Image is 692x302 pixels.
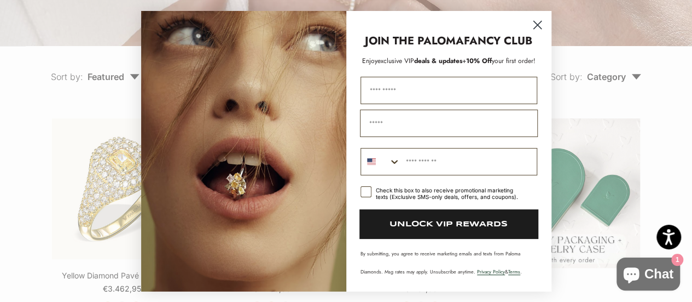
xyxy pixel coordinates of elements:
span: + your first order! [462,56,536,66]
p: By submitting, you agree to receive marketing emails and texts from Paloma Diamonds. Msg rates ma... [360,250,537,275]
button: Close dialog [528,15,547,35]
span: & . [477,268,522,275]
a: Privacy Policy [477,268,505,275]
div: Check this box to also receive promotional marketing texts (Exclusive SMS-only deals, offers, and... [376,187,524,200]
strong: FANCY CLUB [464,33,532,49]
img: Loading... [141,11,346,292]
span: Enjoy [362,56,377,66]
input: First Name [360,77,537,104]
span: exclusive VIP [377,56,414,66]
input: Email [360,110,538,137]
span: 10% Off [466,56,492,66]
img: United States [367,157,376,166]
strong: JOIN THE PALOMA [365,33,464,49]
span: deals & updates [377,56,462,66]
button: Search Countries [361,149,400,175]
button: UNLOCK VIP REWARDS [359,209,538,239]
a: Terms [508,268,520,275]
input: Phone Number [400,149,537,175]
